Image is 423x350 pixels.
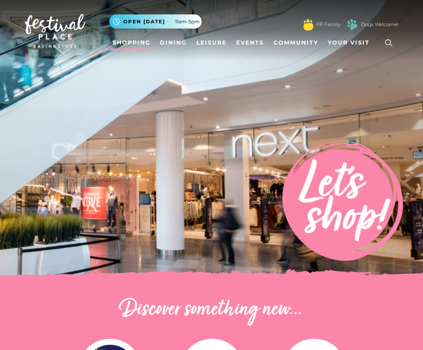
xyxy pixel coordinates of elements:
[316,21,340,28] a: FP Family
[270,35,321,50] a: Community
[325,35,377,50] a: Your Visit
[175,18,200,25] span: 11am-5pm
[157,35,190,50] a: Dining
[233,35,267,50] a: Events
[25,297,398,323] h2: Discover something new...
[123,18,165,25] span: Open [DATE]
[361,21,398,28] a: Dogs Welcome!
[25,14,85,48] img: Festival Place Logo
[193,35,230,50] a: Leisure
[328,39,370,47] span: Your Visit
[109,35,154,50] a: Shopping
[109,14,202,28] button: Open [DATE] 11am-5pm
